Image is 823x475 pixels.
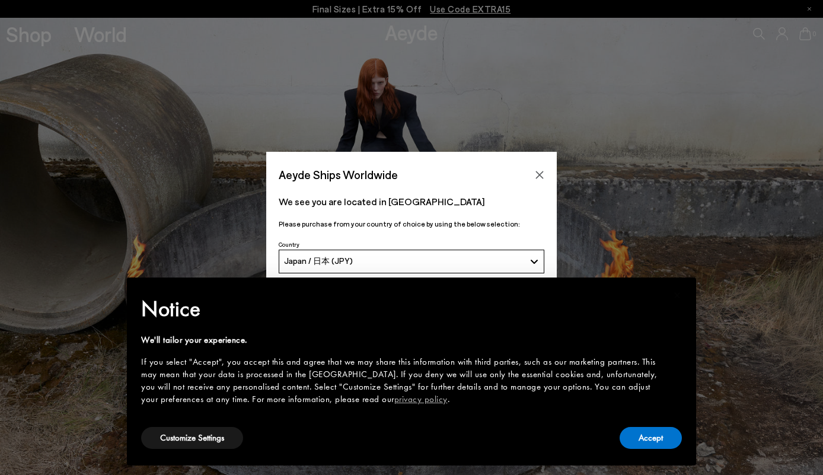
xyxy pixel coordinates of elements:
a: privacy policy [394,393,448,405]
p: Please purchase from your country of choice by using the below selection: [279,218,544,229]
span: Japan / 日本 (JPY) [284,256,353,267]
button: Customize Settings [141,427,243,449]
div: If you select "Accept", you accept this and agree that we may share this information with third p... [141,356,663,406]
span: Aeyde Ships Worldwide [279,164,398,185]
button: Accept [620,427,682,449]
h2: Notice [141,294,663,324]
button: Close [531,166,548,184]
span: × [674,286,681,304]
button: Close this notice [663,281,691,310]
div: We'll tailor your experience. [141,334,663,346]
p: We see you are located in [GEOGRAPHIC_DATA] [279,195,544,209]
span: Country [279,241,299,248]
